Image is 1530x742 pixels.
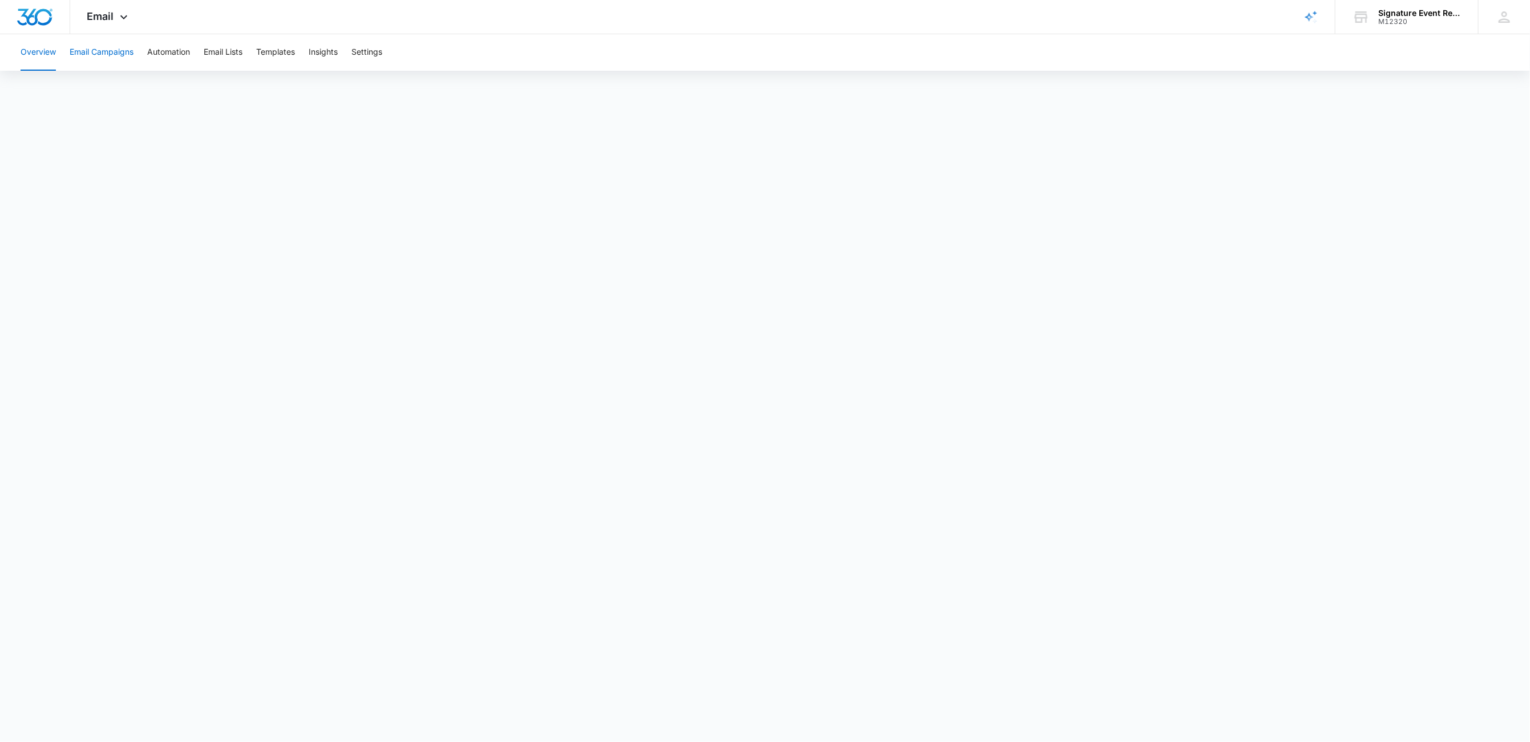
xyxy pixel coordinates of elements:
button: Automation [147,34,190,71]
div: account name [1378,9,1462,18]
button: Email Campaigns [70,34,133,71]
button: Settings [351,34,382,71]
button: Insights [309,34,338,71]
div: account id [1378,18,1462,26]
button: Templates [256,34,295,71]
button: Email Lists [204,34,242,71]
button: Overview [21,34,56,71]
span: Email [87,10,114,22]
